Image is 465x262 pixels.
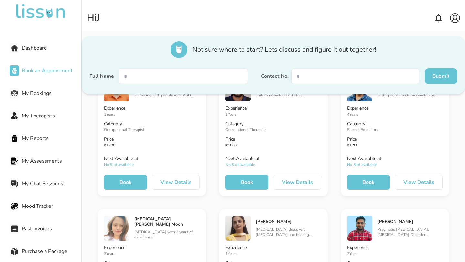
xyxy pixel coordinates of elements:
button: View Details [152,175,200,190]
label: Contact No. [261,72,289,80]
img: My Therapists [11,112,18,119]
p: Price [225,136,321,143]
img: My Bookings [11,90,18,97]
button: Submit [425,68,457,84]
p: 3 Years [104,251,200,256]
p: Category [104,121,200,127]
img: account.svg [450,13,460,23]
p: ₹ 1200 [347,143,443,148]
p: [MEDICAL_DATA] deals with [MEDICAL_DATA] and hearing [MEDICAL_DATA] [256,227,321,237]
img: image [347,216,372,241]
img: image [225,216,251,241]
span: My Chat Sessions [22,180,81,187]
h5: [MEDICAL_DATA][PERSON_NAME] Moon [134,217,200,227]
p: Experience [225,245,321,251]
img: My Reports [11,135,18,142]
img: image [104,216,129,241]
p: 1 Years [104,112,200,117]
img: My Assessments [11,157,18,165]
div: Hi J [87,12,100,24]
p: Experience [347,245,443,251]
button: View Details [274,175,321,190]
span: Occupational Therapist [225,127,266,132]
button: Book [104,175,147,190]
p: ₹ 1000 [225,143,321,148]
p: Experience [225,105,321,112]
span: Not sure where to start? Lets discuss and figure it out together! [192,45,376,54]
h5: [PERSON_NAME] [256,219,321,224]
img: Dashboard [11,45,18,52]
p: Next Available at [225,156,321,162]
label: Full Name [89,72,114,80]
h5: [PERSON_NAME] [377,219,443,224]
button: View Details [395,175,442,190]
img: Mood Tracker [11,203,18,210]
img: icon [170,41,187,58]
p: Next Available at [104,156,200,162]
img: Past Invoices [11,225,18,232]
span: Past Invoices [22,225,81,233]
span: Special Educators [347,127,378,132]
p: [MEDICAL_DATA] with 3 years of experience [134,229,200,240]
span: My Reports [22,135,81,142]
p: Experience [104,245,200,251]
span: Mood Tracker [22,202,81,210]
p: 1 Years [225,112,321,117]
img: Purchase a Package [11,248,18,255]
p: Next Available at [347,156,443,162]
span: My Assessments [22,157,81,165]
p: Price [347,136,443,143]
p: Category [225,121,321,127]
span: My Therapists [22,112,81,120]
img: Book an Appointment [11,67,18,74]
p: Price [104,136,200,143]
p: 2 Years [347,251,443,256]
button: Book [225,175,268,190]
p: 1 Years [225,251,321,256]
p: 4 Years [347,112,443,117]
span: My Bookings [22,89,81,97]
span: Dashboard [22,44,81,52]
img: My Chat Sessions [11,180,18,187]
p: Pragmatic [MEDICAL_DATA],[MEDICAL_DATA] Disorder (ASD),Speech and Language Delays ,[MEDICAL_DATA]... [377,227,443,237]
p: Category [347,121,443,127]
button: Book [347,175,390,190]
span: Purchase a Package [22,247,81,255]
p: ₹ 1200 [104,143,200,148]
p: Experience [347,105,443,112]
p: No Slot available [225,162,321,167]
img: undefined [15,4,67,19]
p: Experience [104,105,200,112]
p: No Slot available [104,162,200,167]
span: Occupational Therapist [104,127,144,132]
span: Book an Appointment [22,67,81,75]
p: No Slot available [347,162,443,167]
